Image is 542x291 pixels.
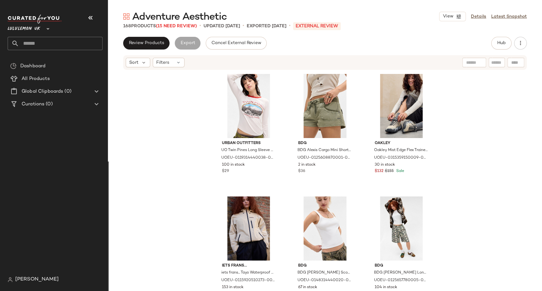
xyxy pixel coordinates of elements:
p: External REVIEW [293,22,341,30]
span: Hub [497,41,506,46]
span: BDG [298,141,352,146]
span: $155 [385,169,394,174]
span: Review Products [129,41,164,46]
span: (0) [63,88,71,95]
span: View [443,14,453,19]
img: 0148314440020_010_b [293,196,357,261]
a: Details [471,13,486,20]
span: UOEU-0315359150009-000-024 [374,155,428,161]
span: UOEU-0148314440020-000-010 [298,278,351,283]
img: svg%3e [8,277,13,282]
span: BDG [375,263,428,269]
span: iets frans... [222,263,276,269]
img: svg%3e [10,63,17,69]
span: Sort [129,59,138,66]
span: [PERSON_NAME] [15,276,59,283]
img: 0315359150009_024_m [370,74,433,138]
img: 0125608870001_036_b [293,74,357,138]
span: Sale [395,169,404,173]
span: Curations [22,101,44,108]
span: $36 [298,169,305,174]
img: svg%3e [123,13,130,20]
span: 30 in stock [375,162,395,168]
span: (0) [44,101,52,108]
span: UOEU-0125608870001-000-036 [298,155,351,161]
span: Filters [156,59,169,66]
button: View [439,12,466,21]
span: 153 in stock [222,285,244,290]
span: UOEU-0125657780005-000-038 [374,278,428,283]
span: • [243,22,244,30]
span: BDG [PERSON_NAME] Longline Boxer Shorts - Green S at Urban Outfitters [374,270,428,276]
span: $132 [375,169,384,174]
span: All Products [22,75,50,83]
span: Global Clipboards [22,88,63,95]
img: 0115920510273_024_b [217,196,281,261]
span: iets frans... Tayo Waterproof Shell Jacket - Beige XL at Urban Outfitters [221,270,275,276]
span: (15 Need Review) [156,24,197,29]
span: 67 in stock [298,285,317,290]
span: Cancel External Review [211,41,261,46]
img: 0125657780005_038_a2 [370,196,433,261]
img: 0119314440038_010_a2 [217,74,281,138]
span: Oakley [375,141,428,146]
span: Lululemon UK [8,22,40,33]
span: • [199,22,201,30]
span: 2 in stock [298,162,316,168]
button: Review Products [123,37,170,50]
img: cfy_white_logo.C9jOOHJF.svg [8,15,62,23]
span: BDG [298,263,352,269]
span: BDG Alexis Cargo Mini Shorts - Khaki XL at Urban Outfitters [298,148,351,153]
span: UOEU-0115920510273-000-024 [221,278,275,283]
span: BDG [PERSON_NAME] Scoop Neck Vest Jacket - White XL at Urban Outfitters [298,270,351,276]
span: $29 [222,169,229,174]
div: Products [123,23,197,30]
p: updated [DATE] [204,23,240,30]
button: Cancel External Review [206,37,267,50]
span: 104 in stock [375,285,397,290]
span: 168 [123,24,131,29]
span: • [289,22,291,30]
p: Exported [DATE] [247,23,286,30]
span: UO Twin Pines Long Sleeve Baby T-Shirt - White XL at Urban Outfitters [221,148,275,153]
span: Urban Outfitters [222,141,276,146]
span: UOEU-0119314440038-000-010 [221,155,275,161]
span: 100 in stock [222,162,245,168]
span: Oakley Mist Edge Flex Trainers - Beige Shoe UK 6 at Urban Outfitters [374,148,428,153]
span: Adventure Aesthetic [132,11,227,23]
span: Dashboard [20,63,45,70]
a: Latest Snapshot [491,13,527,20]
button: Hub [491,37,512,50]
